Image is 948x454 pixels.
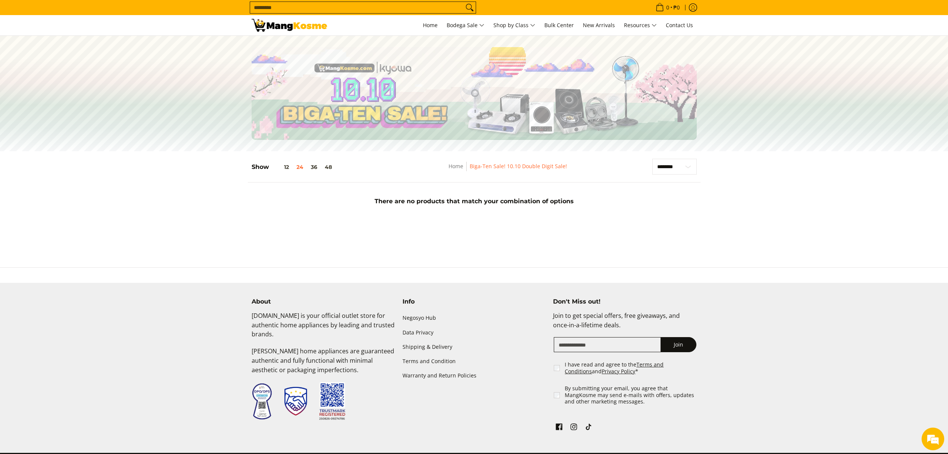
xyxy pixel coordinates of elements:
[319,382,346,420] img: Trustmark QR
[403,325,546,340] a: Data Privacy
[568,422,579,434] a: See Mang Kosme on Instagram
[661,337,696,352] button: Join
[403,298,546,305] h4: Info
[624,21,657,30] span: Resources
[447,21,484,30] span: Bodega Sale
[662,15,697,35] a: Contact Us
[565,361,664,375] a: Terms and Conditions
[544,21,574,29] span: Bulk Center
[403,368,546,383] a: Warranty and Return Policies
[464,2,476,13] button: Search
[307,164,321,170] button: 36
[554,422,564,434] a: See Mang Kosme on Facebook
[665,5,670,10] span: 0
[583,21,615,29] span: New Arrivals
[423,21,438,29] span: Home
[252,347,395,382] p: [PERSON_NAME] home appliances are guaranteed authentic and fully functional with minimal aestheti...
[620,15,661,35] a: Resources
[565,361,697,374] label: I have read and agree to the and *
[252,163,336,171] h5: Show
[470,163,567,170] a: Biga-Ten Sale! 10.10 Double Digit Sale!
[252,383,272,420] img: Data Privacy Seal
[403,311,546,325] a: Negosyo Hub
[672,5,681,10] span: ₱0
[252,311,395,347] p: [DOMAIN_NAME] is your official outlet store for authentic home appliances by leading and trusted ...
[403,354,546,368] a: Terms and Condition
[553,298,696,305] h4: Don't Miss out!
[335,15,697,35] nav: Main Menu
[252,298,395,305] h4: About
[403,340,546,354] a: Shipping & Delivery
[602,368,635,375] a: Privacy Policy
[541,15,578,35] a: Bulk Center
[293,164,307,170] button: 24
[653,3,682,12] span: •
[252,19,327,32] img: Biga-Ten Sale! 10.10 Double Digit Sale with Kyowa l Mang Kosme
[553,311,696,337] p: Join to get special offers, free giveaways, and once-in-a-lifetime deals.
[321,164,336,170] button: 48
[394,162,621,179] nav: Breadcrumbs
[565,385,697,405] label: By submitting your email, you agree that MangKosme may send e-mails with offers, updates and othe...
[284,387,307,416] img: Trustmark Seal
[248,198,701,205] h5: There are no products that match your combination of options
[419,15,441,35] a: Home
[443,15,488,35] a: Bodega Sale
[449,163,463,170] a: Home
[666,21,693,29] span: Contact Us
[493,21,535,30] span: Shop by Class
[269,164,293,170] button: 12
[490,15,539,35] a: Shop by Class
[579,15,619,35] a: New Arrivals
[583,422,594,434] a: See Mang Kosme on TikTok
